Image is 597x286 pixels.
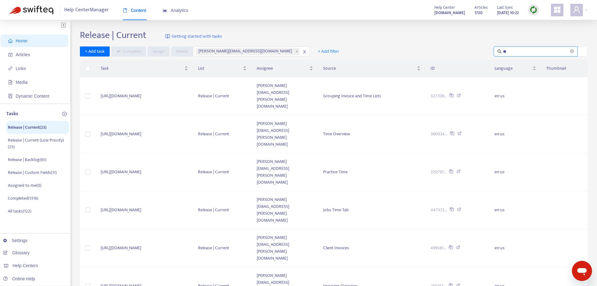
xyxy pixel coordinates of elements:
span: Jobs Time Tab [323,206,349,213]
button: Complete [111,46,146,57]
img: Swifteq [9,6,53,14]
span: 360034... [431,131,448,138]
p: Release | Current (Low Priority) ( 23 ) [8,137,67,150]
p: Release | Current ( 23 ) [8,124,46,131]
td: [URL][DOMAIN_NAME] [96,191,193,229]
span: Grouping Invoice and Time Lists [323,92,381,100]
span: file-image [8,80,13,84]
p: Release | Backlog ( 65 ) [8,156,46,163]
td: [URL][DOMAIN_NAME] [96,229,193,267]
span: Language [495,65,531,72]
strong: [DATE] 10:22 [497,9,519,16]
span: container [8,94,13,98]
th: Task [96,60,193,77]
span: close [295,50,298,53]
td: [PERSON_NAME][EMAIL_ADDRESS][PERSON_NAME][DOMAIN_NAME] [252,115,318,153]
th: Source [318,60,426,77]
td: [PERSON_NAME][EMAIL_ADDRESS][PERSON_NAME][DOMAIN_NAME] [252,229,318,267]
strong: 1730 [474,9,483,16]
th: Thumbnail [541,60,588,77]
span: + Add filter [318,48,339,55]
td: en-us [490,229,541,267]
span: link [8,66,13,71]
a: Getting started with tasks [165,30,222,43]
span: Getting started with tasks [172,33,222,40]
span: Assignee [257,65,308,72]
button: Delete [171,46,193,57]
td: Release | Current [193,153,252,191]
img: sync.dc5367851b00ba804db3.png [530,6,537,14]
span: Articles [474,4,488,11]
button: + Add filter [313,46,344,57]
td: Release | Current [193,115,252,153]
th: Language [490,60,541,77]
td: [PERSON_NAME][EMAIL_ADDRESS][PERSON_NAME][DOMAIN_NAME] [252,153,318,191]
span: appstore [553,6,561,13]
span: Client Invoices [323,244,349,251]
td: en-us [490,191,541,229]
span: Dynamic Content [16,94,49,99]
span: plus-circle [62,112,67,116]
span: Source [323,65,416,72]
span: 327708... [431,93,447,100]
span: Task [101,65,183,72]
td: Release | Current [193,77,252,115]
td: Release | Current [193,229,252,267]
span: area-chart [163,8,167,13]
td: en-us [490,115,541,153]
p: All tasks ( 122 ) [8,208,31,214]
span: user [573,6,580,13]
button: Assign [148,46,170,57]
td: [PERSON_NAME][EMAIL_ADDRESS][PERSON_NAME][DOMAIN_NAME] [252,191,318,229]
td: [URL][DOMAIN_NAME] [96,77,193,115]
span: Time Overview [323,130,350,138]
a: Settings [3,238,28,243]
span: close [302,50,307,54]
span: Links [16,66,26,71]
span: + Add task [85,48,105,55]
span: home [8,39,13,43]
span: Practice Time [323,168,348,175]
span: search [497,49,502,54]
img: image-link [165,34,170,39]
p: Tasks [6,110,18,118]
span: Articles [16,52,30,57]
span: [PERSON_NAME][EMAIL_ADDRESS][DOMAIN_NAME] [198,48,294,55]
span: Help Center [434,4,455,11]
span: Last Sync [497,4,513,11]
td: en-us [490,77,541,115]
span: Help Centers [13,263,38,268]
h2: Release | Current [80,30,146,41]
td: [URL][DOMAIN_NAME] [96,153,193,191]
span: Analytics [163,8,188,13]
span: 499381... [431,245,446,251]
span: close-circle [570,49,574,53]
p: Release | Custom Fields ( 11 ) [8,169,57,176]
th: ID [426,60,490,77]
span: close-circle [570,48,574,54]
span: Content [123,8,146,13]
span: 447372... [431,207,447,213]
a: Online Help [3,276,35,281]
span: book [123,8,127,13]
p: Completed ( 1316 ) [8,195,38,202]
span: Help Center Manager [64,4,109,16]
span: account-book [8,52,13,57]
th: List [193,60,252,77]
span: Home [16,38,27,43]
td: [PERSON_NAME][EMAIL_ADDRESS][PERSON_NAME][DOMAIN_NAME] [252,77,318,115]
td: Release | Current [193,191,252,229]
th: Assignee [252,60,318,77]
a: Glossary [3,250,29,255]
button: + Add task [80,46,110,57]
span: 220797... [431,169,447,175]
p: Assigned to me ( 0 ) [8,182,41,189]
td: [URL][DOMAIN_NAME] [96,115,193,153]
iframe: Button to launch messaging window [572,261,592,281]
a: [DOMAIN_NAME] [434,9,465,16]
span: List [198,65,242,72]
span: Media [16,80,28,85]
td: en-us [490,153,541,191]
